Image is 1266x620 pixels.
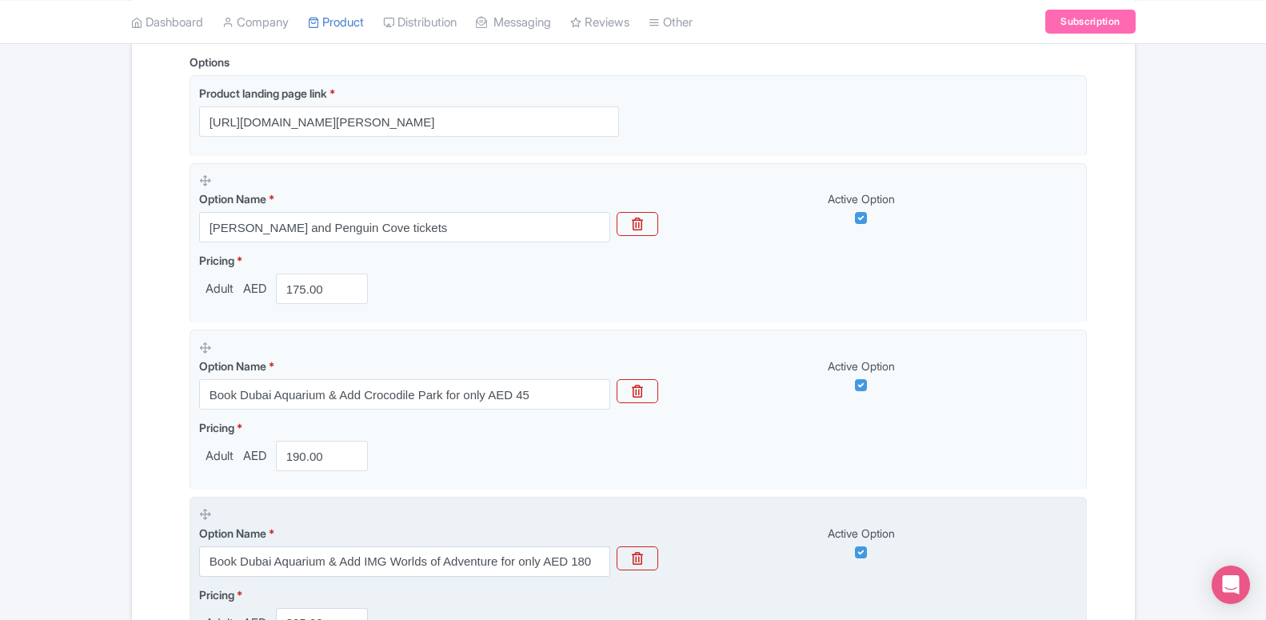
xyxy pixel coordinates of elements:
span: AED [240,280,270,298]
input: Option Name [199,212,610,242]
span: Option Name [199,526,266,540]
span: Option Name [199,192,266,206]
span: Active Option [828,359,895,373]
div: Open Intercom Messenger [1212,566,1250,604]
input: 0.00 [276,441,369,471]
span: Adult [199,447,240,466]
span: Adult [199,280,240,298]
input: Product landing page link [199,106,619,137]
span: AED [240,447,270,466]
span: Product landing page link [199,86,327,100]
input: Option Name [199,546,610,577]
span: Pricing [199,421,234,434]
div: Options [190,54,230,70]
span: Pricing [199,588,234,602]
a: Subscription [1045,10,1135,34]
span: Option Name [199,359,266,373]
input: Option Name [199,379,610,410]
span: Active Option [828,192,895,206]
input: 0.00 [276,274,369,304]
span: Active Option [828,526,895,540]
span: Pricing [199,254,234,267]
